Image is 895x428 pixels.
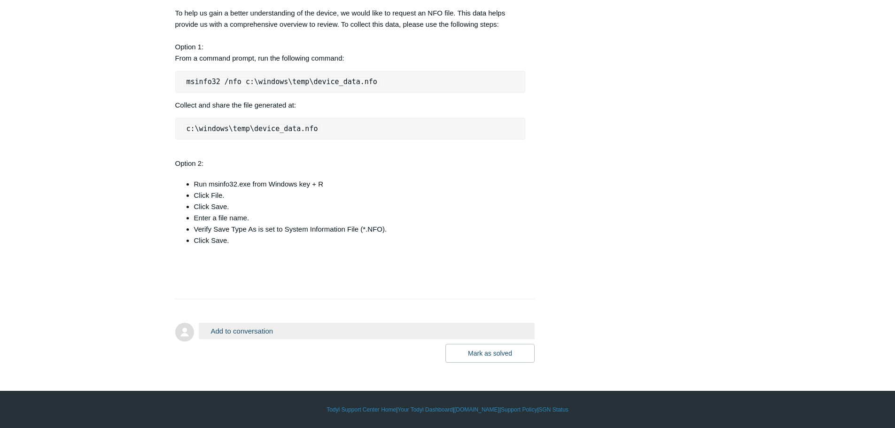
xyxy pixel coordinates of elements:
a: Support Policy [501,405,537,414]
div: | | | | [175,405,720,414]
li: Click Save. [194,235,526,246]
a: Your Todyl Dashboard [397,405,452,414]
button: Add to conversation [199,323,535,339]
a: SGN Status [539,405,568,414]
button: Mark as solved [445,344,535,363]
a: Todyl Support Center Home [327,405,396,414]
li: Click File. [194,190,526,201]
li: Enter a file name. [194,212,526,224]
li: Verify Save Type As is set to System Information File (*.NFO). [194,224,526,235]
li: Click Save. [194,201,526,212]
a: [DOMAIN_NAME] [454,405,499,414]
li: Run msinfo32.exe from Windows key + R [194,179,526,190]
code: c:\windows\temp\device_data.nfo [184,124,321,133]
code: msinfo32 /nfo c:\windows\temp\device_data.nfo [184,77,380,86]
